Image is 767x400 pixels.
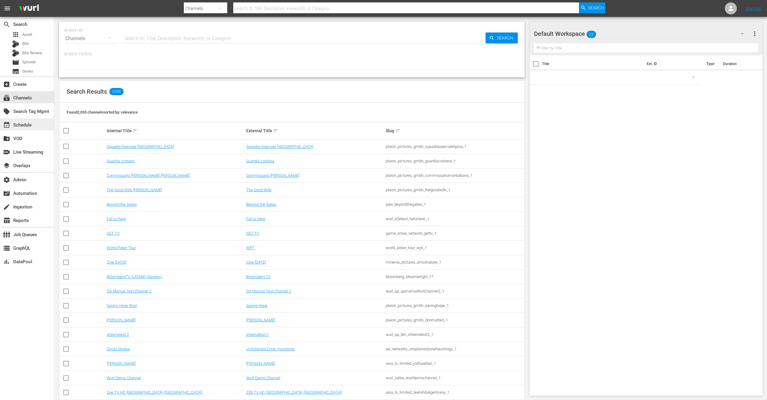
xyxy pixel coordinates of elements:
a: Fall is Here [107,217,126,221]
div: bloomberg_bloombergtv_17 [386,274,523,279]
div: External Title [246,127,384,134]
a: UnXplained Zone: Hauntings [246,347,295,351]
span: GraphQL [3,245,10,252]
a: WPT [246,245,255,250]
a: Guardia costiera [107,159,135,163]
div: wurl_sales_wurldemochannel_1 [386,376,523,380]
a: Squadra Speciale [GEOGRAPHIC_DATA] [246,144,313,149]
span: Schedule [3,121,10,129]
span: Live Streaming [3,148,10,156]
div: Internal Title [107,127,244,134]
a: Beyond the Gates [107,202,137,207]
span: sort [133,128,138,133]
span: Search [3,21,10,28]
span: Create [3,81,10,88]
div: wurl_qa_qamanualtestchannel2_1 [386,289,523,293]
div: plex_beyondthegates_1 [386,202,523,207]
a: sheenatest 2 [246,332,269,337]
span: Found 2,055 channels sorted by: relevance [67,110,138,114]
a: Ghost Stories [107,347,130,351]
a: Cine [DATE] [246,260,266,264]
a: World Poker Tour [107,245,136,250]
div: wurl_e2etest_fallishere_1 [386,217,523,221]
span: 23 [586,28,596,41]
a: Squadra Speciale [GEOGRAPHIC_DATA] [107,144,174,149]
a: ZEE TV HD [GEOGRAPHIC_DATA] ([GEOGRAPHIC_DATA]) [246,390,342,395]
span: menu [4,5,11,12]
a: Sign Out [746,6,761,11]
span: Reports [3,217,10,224]
div: ae_networks_unxplainedzonehauntings_1 [386,347,523,351]
div: asia_tv_limited_jodhaakbar_1 [386,361,523,366]
span: Search [495,33,518,43]
span: Job Queues [3,231,10,238]
div: plaion_pictures_gmbh_savinghope_1 [386,303,523,308]
span: Asset [22,32,32,38]
a: Wurl Demo Channel [246,376,280,380]
button: Search [486,33,518,43]
a: [PERSON_NAME] [246,361,275,366]
div: Default Workspace [534,25,750,42]
span: 2,055 [109,88,124,95]
span: Series [22,68,33,74]
button: more_vert [751,27,758,41]
a: QA Manual Test Channel 2 [246,289,291,293]
div: Slug [386,127,523,134]
span: Search [588,2,604,13]
span: Admin [3,176,10,183]
th: Title [542,55,643,72]
span: sort [395,128,401,133]
div: plaion_pictures_gmbh_donmatteo_1 [386,318,523,322]
div: plaion_pictures_gmbh_commissariomontalbano_1 [386,173,523,178]
th: Type [703,55,719,72]
span: Search Results [67,88,107,95]
a: [PERSON_NAME] [107,318,136,322]
a: Saving Hope [246,303,268,308]
span: Automation [3,190,10,197]
div: Channels [64,30,117,47]
div: asia_tv_limited_zeetvhdukgermany_1 [386,390,523,395]
img: ans4CAIJ8jUAAAAAAAAAAAAAAAAAAAAAAAAgQb4GAAAAAAAAAAAAAAAAAAAAAAAAJMjXAAAAAAAAAAAAAAAAAAAAAAAAgAT5G... [14,2,43,16]
div: plaion_pictures_gmbh_thegoodwife_1 [386,188,523,192]
span: sort [273,128,278,133]
div: game_show_network_gettv_1 [386,231,523,236]
div: wurl_qa_ten_sheenatest2_1 [386,332,523,337]
a: sheenatest 2 [107,332,129,337]
a: Beyond the Gates [246,202,276,207]
span: VOD [3,135,10,142]
span: Search Tag Mgmt [3,108,10,115]
div: world_poker_tour_wpt_1 [386,245,523,250]
span: more_vert [751,30,758,37]
span: Episode [12,59,19,66]
a: Commissario [PERSON_NAME] [246,173,299,178]
span: Ingestion [3,203,10,211]
a: The Good Wife [PERSON_NAME] [107,188,162,192]
a: GET TV [107,231,120,236]
a: Saving Hope Wurl [107,303,137,308]
a: BloombergTV (LATAM) (Generic) [107,274,162,279]
a: Guardia costiera [246,159,274,163]
a: Bloomberg TV [246,274,271,279]
a: Cine [DATE] [107,260,126,264]
span: Episode [22,59,36,65]
a: [PERSON_NAME] [246,318,275,322]
div: plaion_pictures_gmbh_guardiacostiera_1 [386,159,523,163]
a: The Good Wife [246,188,272,192]
div: Bits [12,40,19,48]
span: Channels [3,94,10,102]
p: Search Filters: [64,52,520,57]
div: minerva_pictures_amoilnatale_1 [386,260,523,264]
a: QA Manual Test Channel 2 [107,289,152,293]
span: Bits [22,41,29,47]
span: Asset [12,31,19,38]
span: Overlays [3,162,10,169]
th: Ext. ID [643,55,703,72]
a: Wurl Demo Channel [107,376,141,380]
button: Search [579,2,605,13]
th: Duration [719,55,756,72]
span: Bits Review [22,50,42,56]
span: Series [12,68,19,75]
a: Fall is Here [246,217,265,221]
a: Commissario [PERSON_NAME] [PERSON_NAME] [107,173,190,178]
div: Bits Review [12,49,19,57]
